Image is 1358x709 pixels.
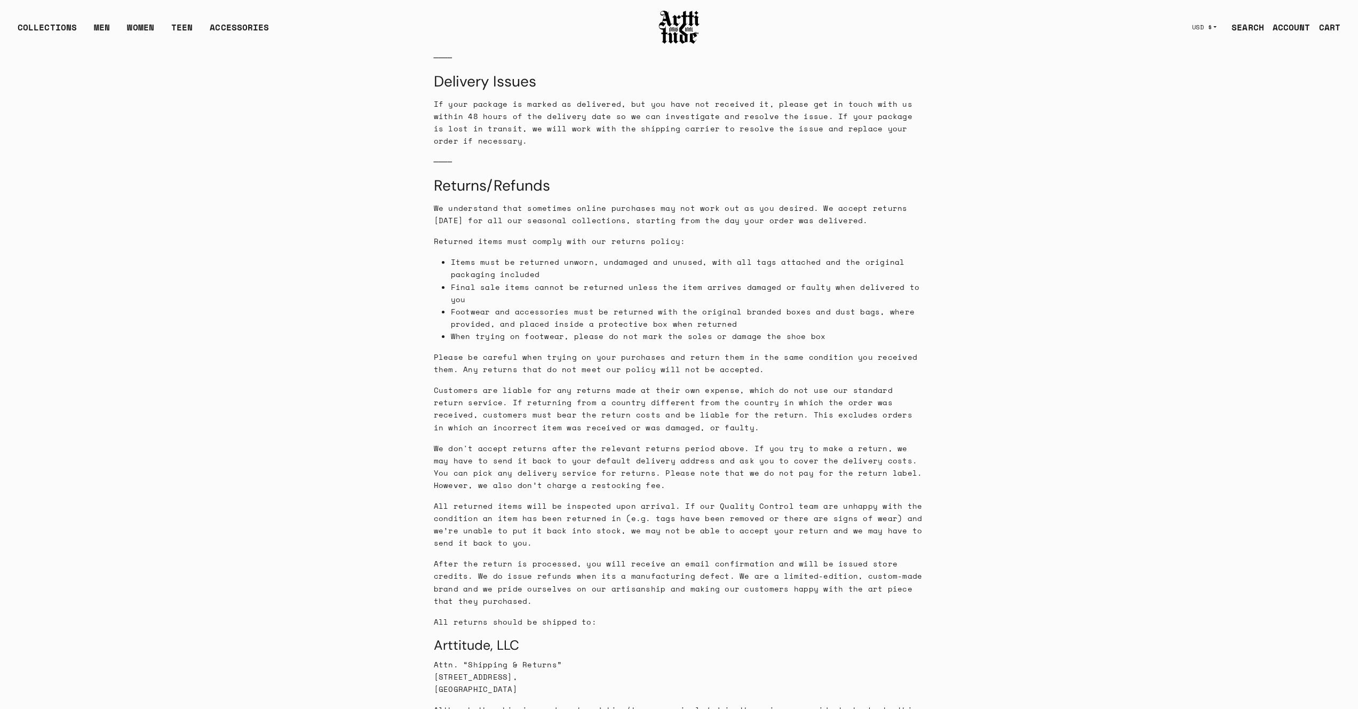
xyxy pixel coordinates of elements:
span: If your package is marked as delivered, but you have not received it, please get in touch with us... [434,98,912,146]
img: Arttitude [658,9,701,45]
button: USD $ [1186,15,1224,39]
a: WOMEN [127,21,154,42]
span: [GEOGRAPHIC_DATA] [434,683,518,695]
span: Arttitude, LLC [434,636,519,654]
span: ──── [434,52,452,63]
a: TEEN [171,21,193,42]
span: Attn. “Shipping & Returns” [434,659,562,670]
span: Returned items must comply with our returns policy: [434,235,686,247]
span: Please be careful when trying on your purchases and return them in the same condition you receive... [434,351,918,375]
span: All returns should be shipped to: [434,616,597,627]
span: We understand that sometimes online purchases may not work out as you desired. We accept returns ... [434,202,908,226]
span: Items must be returned unworn, undamaged and unused, with all tags attached and the original pack... [451,256,905,280]
span: Footwear and accessories must be returned with the original branded boxes and dust bags, where pr... [451,306,915,329]
div: COLLECTIONS [18,21,77,42]
span: ──── [434,156,452,167]
span: When trying on footwear, please do not mark the soles or damage the shoe box [451,330,826,342]
a: ACCOUNT [1264,17,1311,38]
span: [STREET_ADDRESS], [434,671,518,682]
span: We don't accept returns after the relevant returns period above. If you try to make a return, we ... [434,443,923,491]
span: USD $ [1192,23,1212,31]
a: SEARCH [1223,17,1264,38]
div: ACCESSORIES [210,21,269,42]
span: Final sale items cannot be returned unless the item arrives damaged or faulty when delivered to you [451,281,920,305]
a: MEN [94,21,110,42]
ul: Main navigation [9,21,277,42]
div: CART [1319,21,1340,34]
span: Delivery Issues [434,72,536,91]
span: Customers are liable for any returns made at their own expense, which do not use our standard ret... [434,384,912,432]
span: Returns/Refunds [434,176,550,195]
span: After the return is processed, you will receive an email confirmation and will be issued store cr... [434,558,923,606]
span: All returned items will be inspected upon arrival. If our Quality Control team are unhappy with t... [434,500,923,548]
a: Open cart [1311,17,1340,38]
